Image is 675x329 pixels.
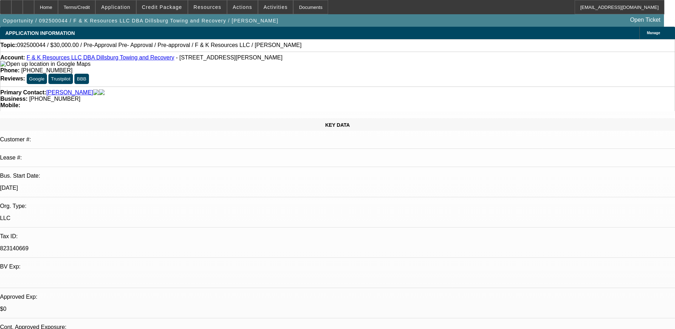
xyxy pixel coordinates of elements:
span: [PHONE_NUMBER] [29,96,80,102]
img: facebook-icon.png [93,89,99,96]
span: - [STREET_ADDRESS][PERSON_NAME] [176,54,283,61]
a: Open Ticket [627,14,663,26]
button: Google [27,74,47,84]
span: Manage [647,31,660,35]
strong: Business: [0,96,27,102]
span: Credit Package [142,4,182,10]
strong: Account: [0,54,25,61]
strong: Topic: [0,42,17,48]
img: Open up location in Google Maps [0,61,90,67]
span: APPLICATION INFORMATION [5,30,75,36]
strong: Reviews: [0,75,25,82]
strong: Mobile: [0,102,20,108]
a: View Google Maps [0,61,90,67]
span: Actions [233,4,252,10]
span: Resources [194,4,221,10]
a: F & K Resources LLC DBA Dillsburg Towing and Recovery [27,54,174,61]
strong: Phone: [0,67,20,73]
span: 092500044 / $30,000.00 / Pre-Approval Pre- Approval / Pre-approval / F & K Resources LLC / [PERSO... [17,42,302,48]
a: [PERSON_NAME] [46,89,93,96]
span: Activities [264,4,288,10]
button: Credit Package [137,0,188,14]
img: linkedin-icon.png [99,89,105,96]
button: Activities [258,0,293,14]
button: Trustpilot [48,74,73,84]
span: [PHONE_NUMBER] [21,67,73,73]
button: Application [96,0,136,14]
span: KEY DATA [325,122,350,128]
strong: Primary Contact: [0,89,46,96]
span: Opportunity / 092500044 / F & K Resources LLC DBA Dillsburg Towing and Recovery / [PERSON_NAME] [3,18,278,23]
span: Application [101,4,130,10]
button: BBB [74,74,89,84]
button: Resources [188,0,227,14]
button: Actions [227,0,258,14]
